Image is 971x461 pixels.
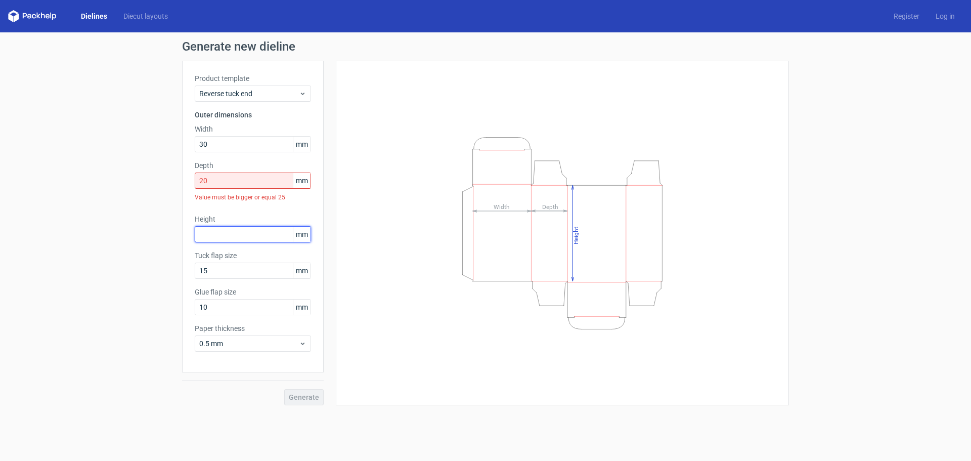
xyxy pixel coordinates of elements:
[195,160,311,171] label: Depth
[182,40,789,53] h1: Generate new dieline
[195,110,311,120] h3: Outer dimensions
[195,189,311,206] div: Value must be bigger or equal 25
[199,339,299,349] span: 0.5 mm
[293,300,311,315] span: mm
[195,124,311,134] label: Width
[199,89,299,99] span: Reverse tuck end
[886,11,928,21] a: Register
[293,263,311,278] span: mm
[293,137,311,152] span: mm
[494,203,510,210] tspan: Width
[542,203,558,210] tspan: Depth
[195,323,311,333] label: Paper thickness
[572,226,580,244] tspan: Height
[73,11,115,21] a: Dielines
[195,214,311,224] label: Height
[195,73,311,83] label: Product template
[928,11,963,21] a: Log in
[195,250,311,261] label: Tuck flap size
[195,287,311,297] label: Glue flap size
[293,227,311,242] span: mm
[293,173,311,188] span: mm
[115,11,176,21] a: Diecut layouts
